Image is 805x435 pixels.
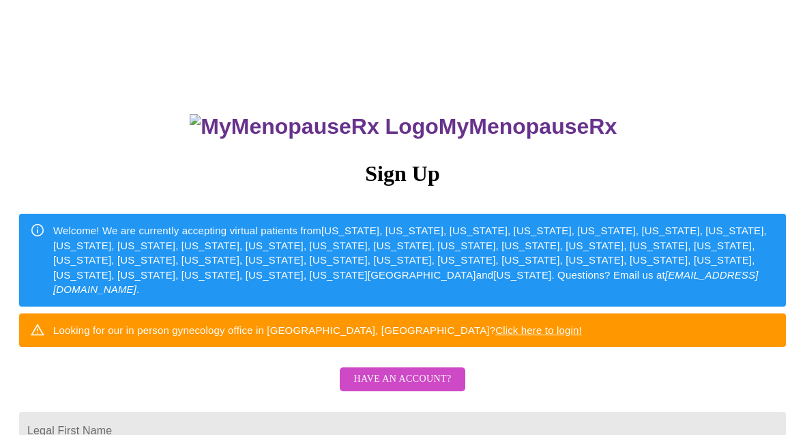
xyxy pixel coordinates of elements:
[340,367,465,391] button: Have an account?
[353,371,451,388] span: Have an account?
[21,114,787,139] h3: MyMenopauseRx
[190,114,438,139] img: MyMenopauseRx Logo
[495,324,582,336] a: Click here to login!
[53,218,775,302] div: Welcome! We are currently accepting virtual patients from [US_STATE], [US_STATE], [US_STATE], [US...
[336,382,468,394] a: Have an account?
[19,161,786,186] h3: Sign Up
[53,318,582,343] div: Looking for our in person gynecology office in [GEOGRAPHIC_DATA], [GEOGRAPHIC_DATA]?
